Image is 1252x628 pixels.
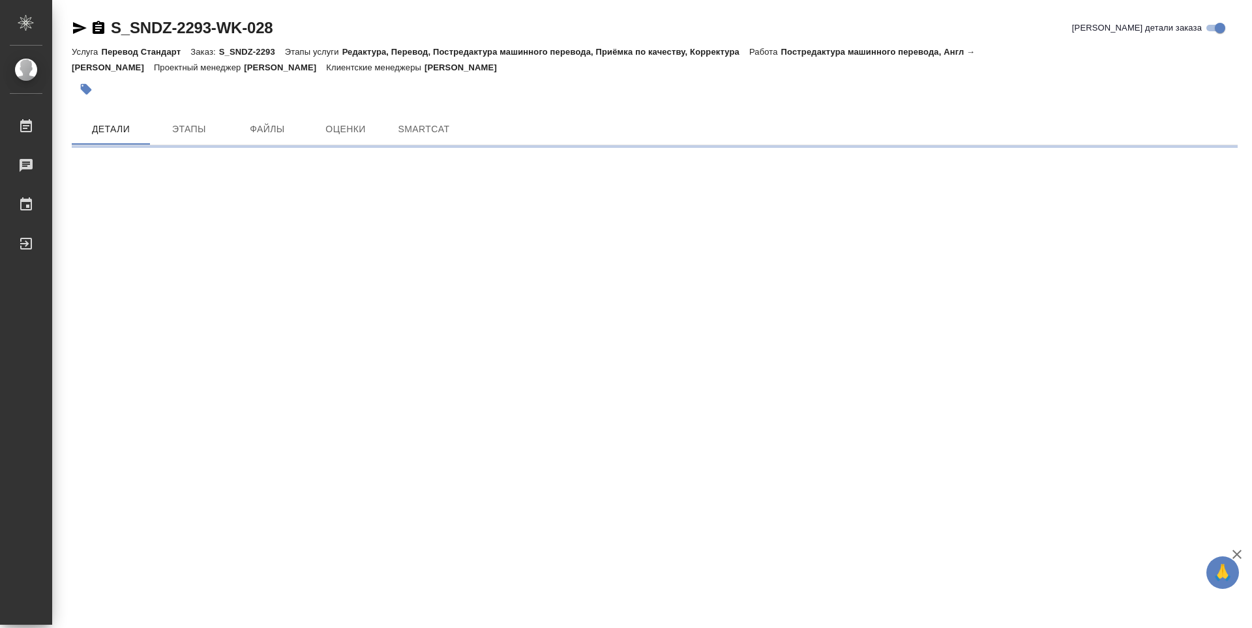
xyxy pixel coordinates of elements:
span: Оценки [314,121,377,137]
p: Клиентские менеджеры [326,63,425,72]
p: Проектный менеджер [154,63,244,72]
button: Скопировать ссылку для ЯМессенджера [72,20,87,36]
p: Редактура, Перевод, Постредактура машинного перевода, Приёмка по качеству, Корректура [342,47,749,57]
span: SmartCat [393,121,455,137]
p: Услуга [72,47,101,57]
button: Скопировать ссылку [91,20,106,36]
p: [PERSON_NAME] [425,63,507,72]
p: Перевод Стандарт [101,47,190,57]
p: [PERSON_NAME] [244,63,326,72]
a: S_SNDZ-2293-WK-028 [111,19,273,36]
p: Этапы услуги [285,47,342,57]
span: 🙏 [1212,559,1234,586]
span: Этапы [158,121,220,137]
span: Детали [80,121,142,137]
button: 🙏 [1206,556,1239,589]
button: Добавить тэг [72,75,100,104]
p: Заказ: [190,47,218,57]
p: S_SNDZ-2293 [219,47,285,57]
span: [PERSON_NAME] детали заказа [1072,21,1202,35]
span: Файлы [236,121,299,137]
p: Работа [749,47,781,57]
